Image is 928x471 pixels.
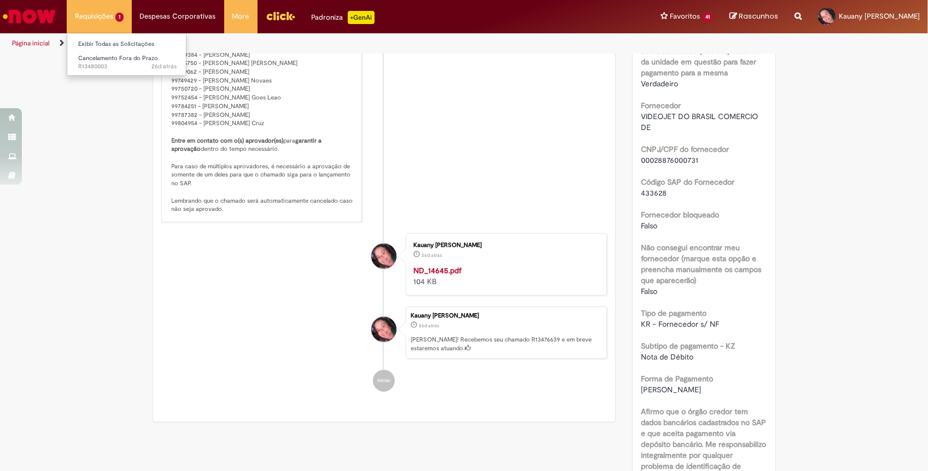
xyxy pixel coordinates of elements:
a: ND_14645.pdf [413,266,462,275]
span: 26d atrás [419,322,439,329]
span: [PERSON_NAME] [641,385,701,395]
span: 41 [702,13,713,22]
span: Requisições [75,11,113,22]
a: Exibir Todas as Solicitações [67,38,188,50]
ul: Trilhas de página [8,33,610,54]
span: Verdadeiro [641,79,678,89]
span: 26d atrás [422,252,442,258]
span: Kauany [PERSON_NAME] [839,11,920,21]
span: 433628 [641,188,667,198]
span: Cancelamento Fora do Prazo [78,54,158,62]
b: Subtipo de pagamento - KZ [641,341,735,351]
span: Falso [641,286,657,296]
time: 04/09/2025 10:22:55 [151,62,177,70]
b: Tipo de pagamento [641,308,707,318]
b: Forma de Pagamento [641,374,713,384]
a: Aberto R13480003 : Cancelamento Fora do Prazo [67,52,188,73]
b: Fornecedor bloqueado [641,210,719,220]
span: 1 [115,13,124,22]
b: CNPJ/CPF do fornecedor [641,144,729,154]
span: More [232,11,249,22]
b: garantir a aprovação [172,137,324,154]
span: Favoritos [670,11,700,22]
p: +GenAi [348,11,375,24]
li: Kauany Candida Da Silva [161,307,608,359]
div: Kauany [PERSON_NAME] [413,242,596,249]
span: Nota de Débito [641,352,693,362]
div: Padroniza [312,11,375,24]
a: Rascunhos [729,11,778,22]
img: ServiceNow [1,5,57,27]
div: 104 KB [413,265,596,287]
span: Falso [641,221,657,231]
time: 03/09/2025 12:23:09 [422,252,442,258]
time: 03/09/2025 12:25:45 [419,322,439,329]
span: VIDEOJET DO BRASIL COMERCIO DE [641,111,760,132]
p: [PERSON_NAME]! Recebemos seu chamado R13476639 e em breve estaremos atuando. [411,335,601,352]
span: R13480003 [78,62,177,71]
div: Kauany Candida Da Silva [371,317,396,342]
span: 00028876000731 [641,155,698,165]
span: Rascunhos [739,11,778,21]
span: Despesas Corporativas [140,11,216,22]
b: Código SAP do Fornecedor [641,177,734,187]
a: Página inicial [12,39,50,48]
ul: Requisições [67,33,186,76]
span: KR – Fornecedor s/ NF [641,319,719,329]
b: Não consegui encontrar meu fornecedor (marque esta opção e preencha manualmente os campos que apa... [641,243,761,285]
b: Estou autorizado pelo responsável da unidade em questão para fazer pagamento para a mesma [641,46,758,78]
p: Seu chamado teve a documentação validada e foi enviado para aprovação da(s) seguinte(s) pessoa(s)... [172,8,354,214]
div: Kauany [PERSON_NAME] [411,313,601,319]
span: 26d atrás [151,62,177,70]
b: Entre em contato com o(s) aprovador(es) [172,137,284,145]
div: Kauany Candida Da Silva [371,244,396,269]
b: Fornecedor [641,101,681,110]
img: click_logo_yellow_360x200.png [266,8,295,24]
